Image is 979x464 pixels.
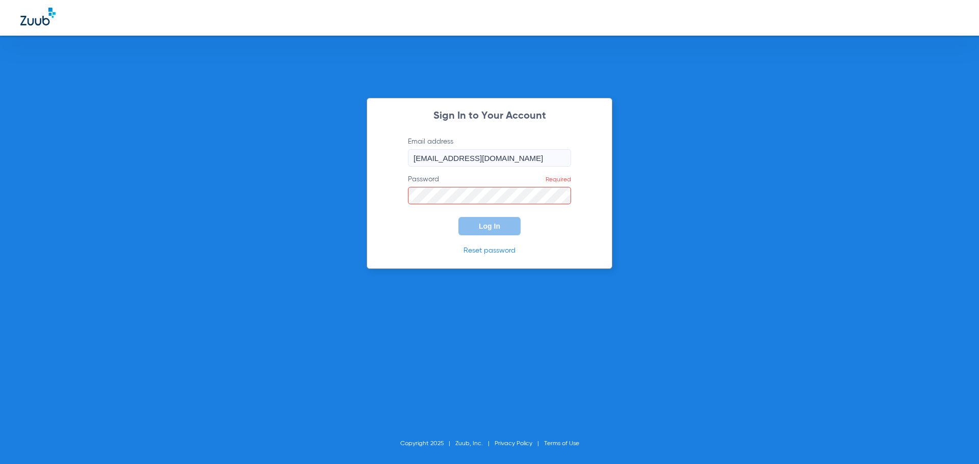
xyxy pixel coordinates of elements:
img: Zuub Logo [20,8,56,25]
li: Zuub, Inc. [455,439,495,449]
label: Password [408,174,571,204]
input: PasswordRequired [408,187,571,204]
a: Reset password [463,247,516,254]
span: Log In [479,222,500,230]
a: Terms of Use [544,441,579,447]
button: Log In [458,217,521,235]
label: Email address [408,137,571,167]
h2: Sign In to Your Account [393,111,586,121]
a: Privacy Policy [495,441,532,447]
li: Copyright 2025 [400,439,455,449]
input: Email address [408,149,571,167]
span: Required [546,177,571,183]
